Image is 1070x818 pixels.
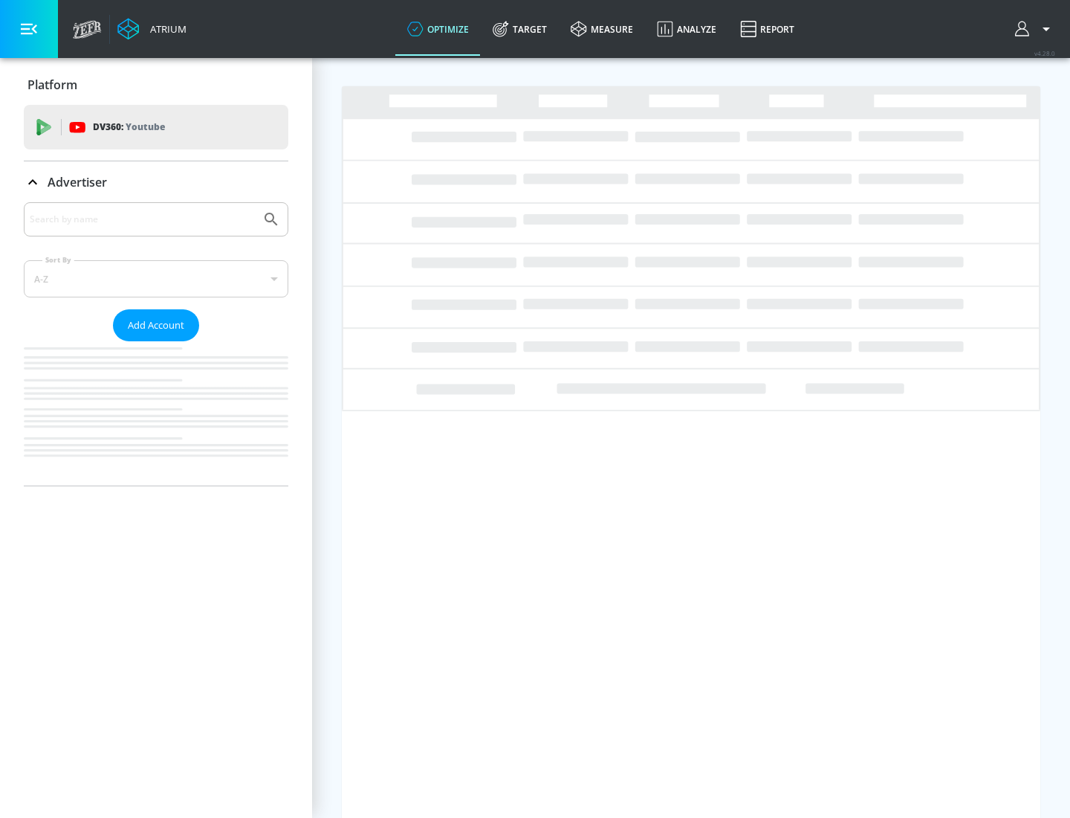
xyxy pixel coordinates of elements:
div: Platform [24,64,288,106]
div: Advertiser [24,161,288,203]
div: DV360: Youtube [24,105,288,149]
p: DV360: [93,119,165,135]
a: optimize [395,2,481,56]
p: Youtube [126,119,165,135]
a: Report [728,2,806,56]
button: Add Account [113,309,199,341]
div: A-Z [24,260,288,297]
a: Analyze [645,2,728,56]
span: v 4.28.0 [1034,49,1055,57]
p: Advertiser [48,174,107,190]
span: Add Account [128,317,184,334]
input: Search by name [30,210,255,229]
a: Target [481,2,559,56]
label: Sort By [42,255,74,265]
p: Platform [27,77,77,93]
a: Atrium [117,18,187,40]
div: Advertiser [24,202,288,486]
nav: list of Advertiser [24,341,288,486]
div: Atrium [144,22,187,36]
a: measure [559,2,645,56]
